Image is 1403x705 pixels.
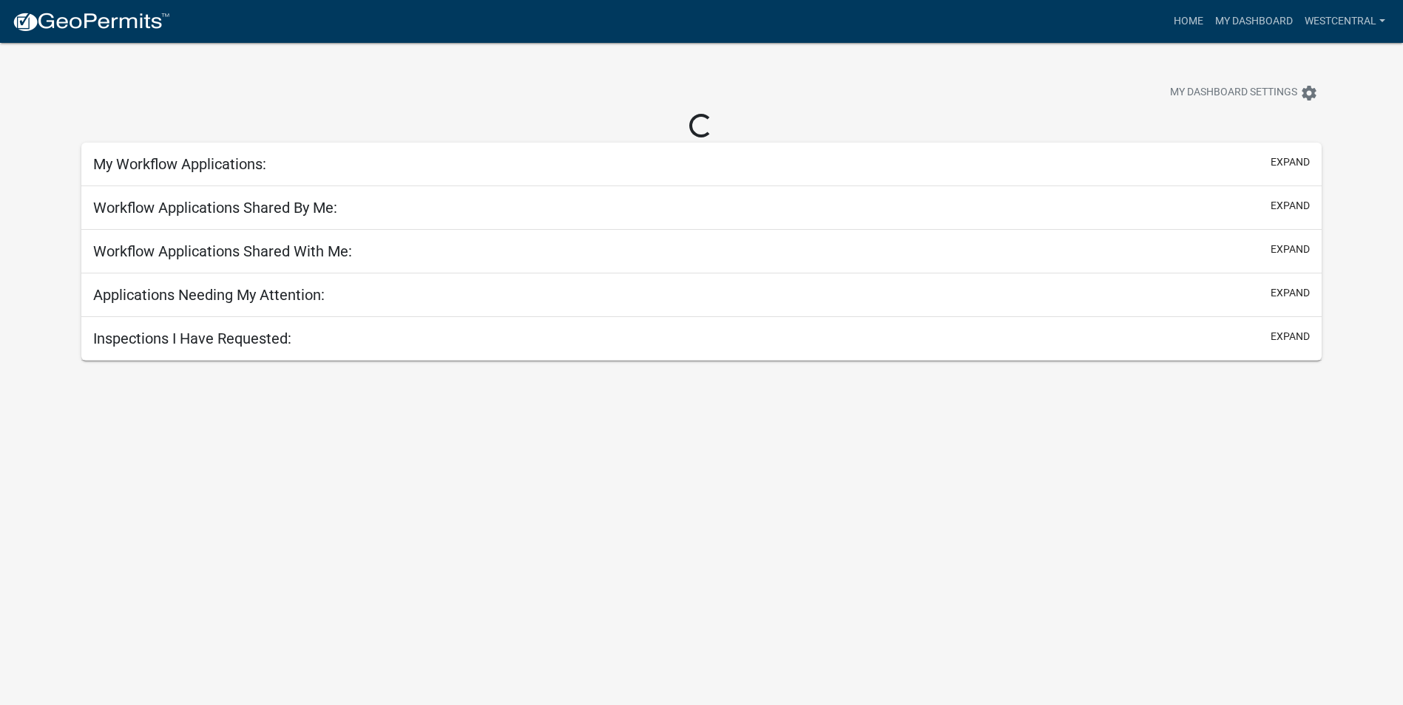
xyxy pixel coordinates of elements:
a: My Dashboard [1209,7,1299,35]
h5: Workflow Applications Shared By Me: [93,199,337,217]
button: expand [1271,329,1310,344]
h5: Applications Needing My Attention: [93,286,325,304]
h5: Workflow Applications Shared With Me: [93,242,352,260]
button: My Dashboard Settingssettings [1158,78,1330,107]
button: expand [1271,242,1310,257]
span: My Dashboard Settings [1170,84,1297,102]
h5: My Workflow Applications: [93,155,266,173]
i: settings [1300,84,1318,102]
a: Home [1168,7,1209,35]
h5: Inspections I Have Requested: [93,330,291,347]
button: expand [1271,285,1310,301]
button: expand [1271,198,1310,214]
a: westcentral [1299,7,1391,35]
button: expand [1271,154,1310,170]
